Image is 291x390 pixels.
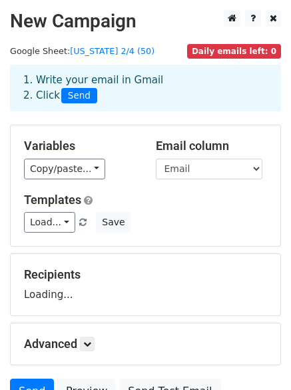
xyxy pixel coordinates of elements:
h5: Variables [24,139,136,153]
h5: Recipients [24,267,267,282]
h2: New Campaign [10,10,281,33]
a: Load... [24,212,75,233]
div: 1. Write your email in Gmail 2. Click [13,73,278,103]
a: [US_STATE] 2/4 (50) [70,46,154,56]
div: Loading... [24,267,267,302]
small: Google Sheet: [10,46,154,56]
a: Templates [24,193,81,207]
h5: Advanced [24,337,267,351]
span: Daily emails left: 0 [187,44,281,59]
a: Daily emails left: 0 [187,46,281,56]
h5: Email column [156,139,268,153]
span: Send [61,88,97,104]
a: Copy/paste... [24,159,105,179]
button: Save [96,212,131,233]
